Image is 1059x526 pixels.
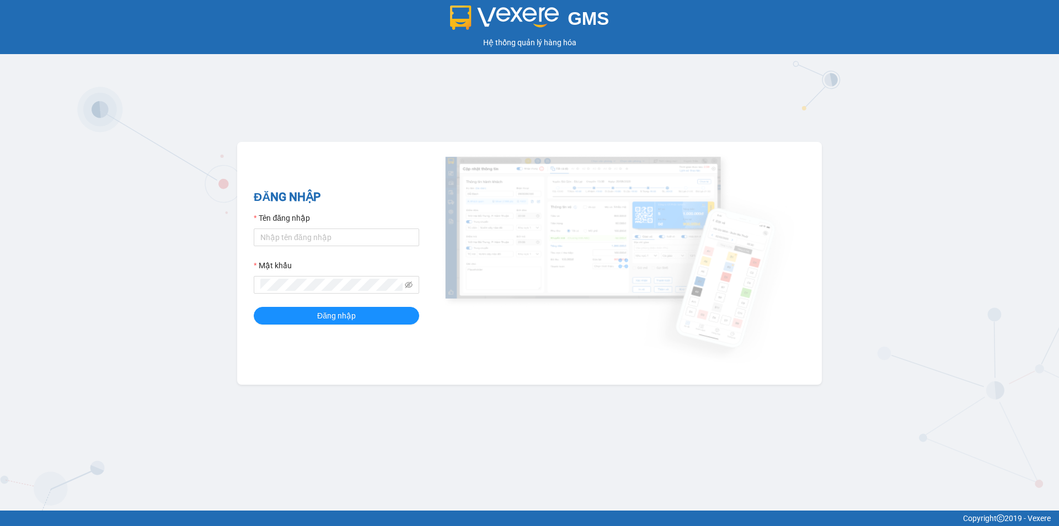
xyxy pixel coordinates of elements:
a: GMS [450,17,609,25]
span: GMS [568,8,609,29]
label: Tên đăng nhập [254,212,310,224]
div: Copyright 2019 - Vexere [8,512,1051,524]
input: Mật khẩu [260,279,403,291]
label: Mật khẩu [254,259,292,272]
span: Đăng nhập [317,310,356,322]
button: Đăng nhập [254,307,419,325]
span: copyright [997,514,1004,522]
input: Tên đăng nhập [254,229,419,246]
h2: ĐĂNG NHẬP [254,188,419,206]
div: Hệ thống quản lý hàng hóa [3,36,1056,49]
span: eye-invisible [405,281,413,289]
img: logo 2 [450,6,559,30]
